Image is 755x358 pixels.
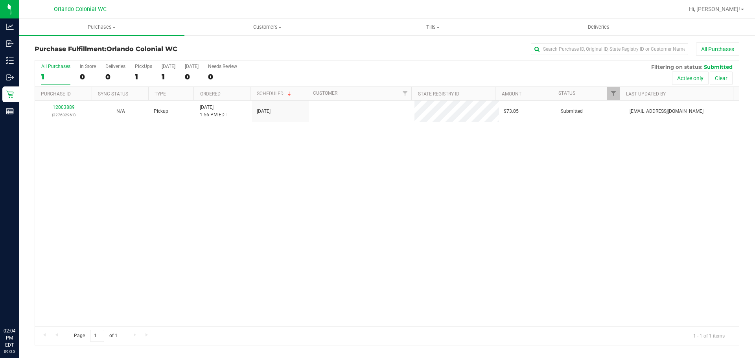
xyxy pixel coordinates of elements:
span: Orlando Colonial WC [54,6,107,13]
button: Active only [672,72,709,85]
div: [DATE] [162,64,175,69]
inline-svg: Analytics [6,23,14,31]
iframe: Resource center [8,295,31,319]
div: 0 [105,72,125,81]
span: Page of 1 [67,330,124,342]
a: State Registry ID [418,91,459,97]
span: Orlando Colonial WC [107,45,177,53]
inline-svg: Outbound [6,73,14,81]
div: 0 [208,72,237,81]
div: 1 [162,72,175,81]
inline-svg: Inventory [6,57,14,64]
p: 02:04 PM EDT [4,327,15,349]
span: [DATE] 1:56 PM EDT [200,104,227,119]
a: Scheduled [257,91,293,96]
a: Deliveries [516,19,681,35]
a: Status [558,90,575,96]
a: Sync Status [98,91,128,97]
span: Purchases [19,24,184,31]
inline-svg: Inbound [6,40,14,48]
p: (327682961) [40,111,87,119]
input: Search Purchase ID, Original ID, State Registry ID or Customer Name... [531,43,688,55]
button: All Purchases [696,42,739,56]
h3: Purchase Fulfillment: [35,46,269,53]
div: In Store [80,64,96,69]
input: 1 [90,330,104,342]
a: Last Updated By [626,91,666,97]
inline-svg: Retail [6,90,14,98]
span: Hi, [PERSON_NAME]! [689,6,740,12]
a: Filter [398,87,411,100]
span: [EMAIL_ADDRESS][DOMAIN_NAME] [630,108,703,115]
div: 0 [80,72,96,81]
span: Tills [350,24,515,31]
span: Pickup [154,108,168,115]
span: Submitted [561,108,583,115]
a: Tills [350,19,516,35]
inline-svg: Reports [6,107,14,115]
a: Customers [184,19,350,35]
a: Filter [607,87,620,100]
span: $73.05 [504,108,519,115]
div: Needs Review [208,64,237,69]
a: Ordered [200,91,221,97]
a: Purchases [19,19,184,35]
span: [DATE] [257,108,271,115]
a: Type [155,91,166,97]
a: Purchase ID [41,91,71,97]
div: All Purchases [41,64,70,69]
p: 09/25 [4,349,15,354]
div: PickUps [135,64,152,69]
div: [DATE] [185,64,199,69]
button: N/A [116,108,125,115]
span: Filtering on status: [651,64,702,70]
span: Customers [185,24,350,31]
div: 1 [135,72,152,81]
button: Clear [710,72,733,85]
div: 0 [185,72,199,81]
a: 12003889 [53,105,75,110]
a: Amount [502,91,521,97]
span: 1 - 1 of 1 items [687,330,731,341]
div: 1 [41,72,70,81]
a: Customer [313,90,337,96]
span: Submitted [704,64,733,70]
span: Deliveries [577,24,620,31]
span: Not Applicable [116,108,125,114]
div: Deliveries [105,64,125,69]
